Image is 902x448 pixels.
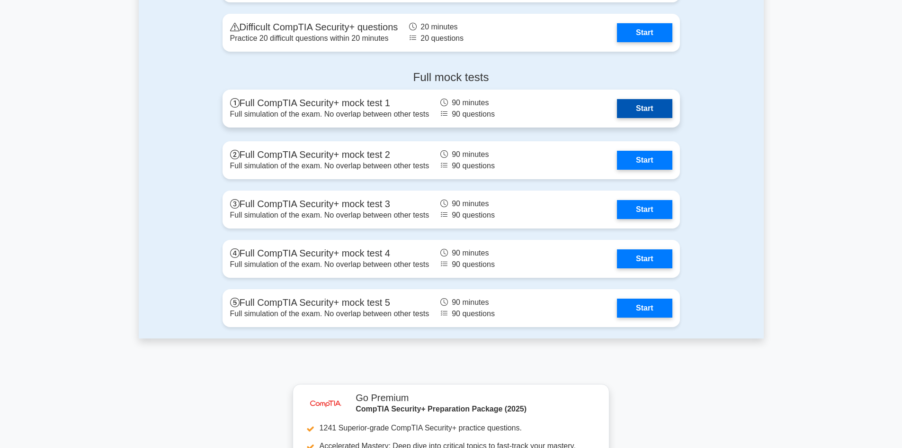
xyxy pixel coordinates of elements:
a: Start [617,249,672,268]
a: Start [617,99,672,118]
a: Start [617,299,672,318]
a: Start [617,23,672,42]
h4: Full mock tests [223,71,680,84]
a: Start [617,151,672,170]
a: Start [617,200,672,219]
